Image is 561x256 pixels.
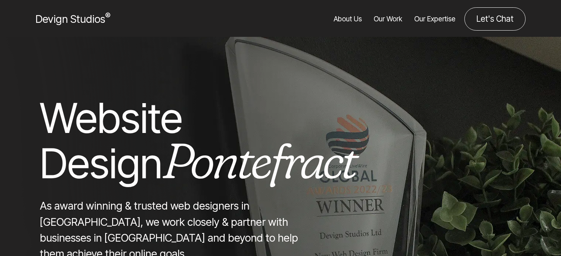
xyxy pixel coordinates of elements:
a: Contact us about your project [464,7,526,31]
h1: Website Design [40,95,311,186]
a: Devign Studios® Homepage [35,11,110,27]
a: Our Expertise [414,7,456,31]
em: Pontefract [162,130,356,191]
a: Our Work [374,7,402,31]
span: Devign Studios [35,13,110,25]
sup: ® [105,11,110,21]
a: About Us [334,7,362,31]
